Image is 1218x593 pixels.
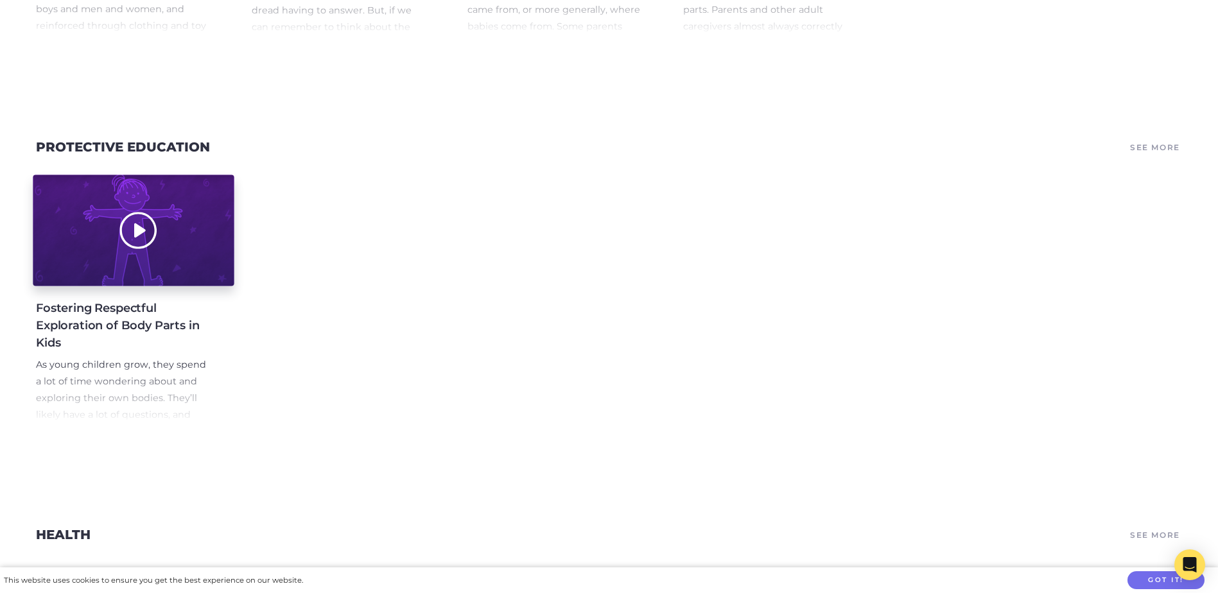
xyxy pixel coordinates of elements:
a: See More [1128,526,1182,544]
button: Got it! [1127,571,1205,590]
h4: Fostering Respectful Exploration of Body Parts in Kids [36,300,211,352]
a: Protective Education [36,139,210,155]
div: This website uses cookies to ensure you get the best experience on our website. [4,574,303,587]
div: Open Intercom Messenger [1174,549,1205,580]
a: Health [36,527,91,542]
a: Fostering Respectful Exploration of Body Parts in Kids As young children grow, they spend a lot o... [36,176,231,423]
a: See More [1128,138,1182,156]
